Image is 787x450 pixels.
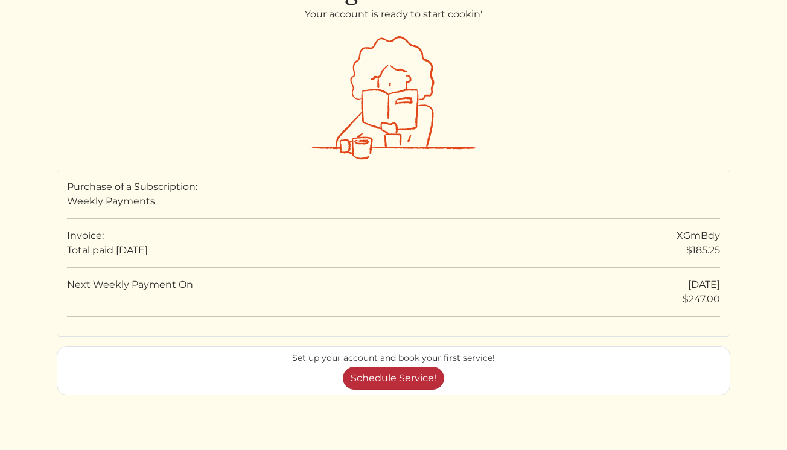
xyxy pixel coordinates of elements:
[686,243,720,258] div: $185.25
[343,367,444,390] a: Schedule Service!
[67,277,193,306] div: Next Weekly Payment On
[67,180,720,209] div: Purchase of a Subscription: Weekly Payments
[683,292,720,306] div: $247.00
[67,243,148,258] div: Total paid [DATE]
[57,7,730,22] p: Your account is ready to start cookin'
[62,352,725,364] div: Set up your account and book your first service!
[67,229,104,243] div: Invoice:
[677,229,720,243] div: XGmBdy
[683,277,720,292] div: [DATE]
[311,36,476,160] img: onboarding_payment_success-75289b96389cae1c44e077bf98ef67c74b4b9b8ae84172108536bb7f14886ffb.svg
